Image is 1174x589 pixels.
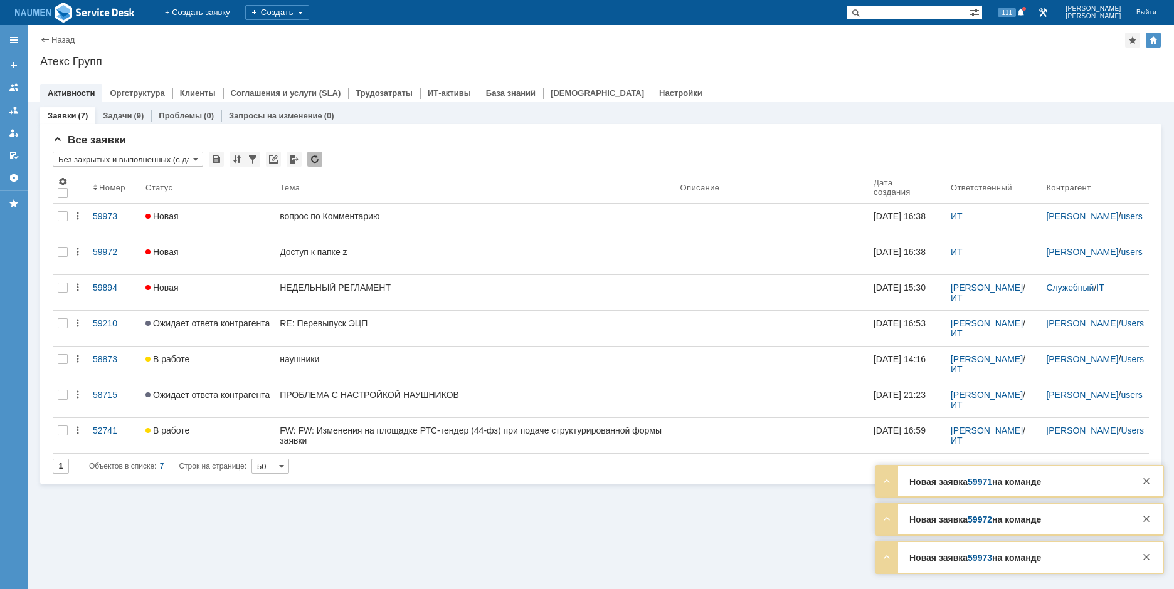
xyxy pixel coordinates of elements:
[874,390,926,400] div: [DATE] 21:23
[53,134,126,146] span: Все заявки
[51,35,75,44] a: Назад
[951,328,963,338] a: ИТ
[4,78,24,98] a: Заявки на командах
[160,459,164,474] div: 7
[88,204,140,239] a: 59973
[951,364,963,374] a: ИТ
[280,283,670,293] div: НЕДЕЛЬНЫЙ РЕГЛАМЕНТ
[951,283,1023,293] a: [PERSON_NAME]
[428,88,471,98] a: ИТ-активы
[680,183,720,192] div: Описание
[4,100,24,120] a: Заявки в моей ответственности
[245,5,309,20] div: Создать
[1121,425,1144,435] a: Users
[58,177,68,187] span: Настройки
[1146,33,1161,48] div: Изменить домашнюю страницу
[73,390,83,400] div: Действия
[89,459,246,474] i: Строк на странице:
[869,347,946,382] a: [DATE] 14:16
[88,239,140,274] a: 59972
[1066,13,1121,20] span: [PERSON_NAME]
[1046,247,1118,257] a: [PERSON_NAME]
[145,283,179,293] span: Новая
[951,247,963,257] a: ИТ
[266,152,281,167] div: Скопировать ссылку на список
[88,275,140,310] a: 59894
[874,178,931,197] div: Дата создания
[134,111,144,120] div: (9)
[275,418,675,453] a: FW: FW: Изменения на площадке РТС-тендер (44-фз) при подаче структурированной формы заявки
[1046,425,1144,435] div: /
[229,111,322,120] a: Запросы на изменение
[486,88,536,98] a: База знаний
[275,204,675,239] a: вопрос по Комментарию
[88,382,140,417] a: 58715
[874,318,926,328] div: [DATE] 16:53
[1121,390,1142,400] a: users
[1121,354,1144,364] a: Users
[879,474,894,489] div: Развернуть
[968,553,992,563] a: 59973
[951,425,1036,446] div: /
[1046,283,1094,293] a: Служебный
[1046,211,1144,221] div: /
[4,145,24,165] a: Мои согласования
[1046,211,1118,221] a: [PERSON_NAME]
[88,311,140,346] a: 59210
[88,172,140,204] th: Номер
[951,390,1036,410] div: /
[1066,5,1121,13] span: [PERSON_NAME]
[869,204,946,239] a: [DATE] 16:38
[145,183,172,192] div: Статус
[73,247,83,257] div: Действия
[551,88,644,98] a: [DEMOGRAPHIC_DATA]
[93,354,135,364] div: 58873
[73,283,83,293] div: Действия
[968,477,992,487] a: 59971
[140,204,275,239] a: Новая
[874,283,926,293] div: [DATE] 15:30
[1139,474,1154,489] div: Закрыть
[88,347,140,382] a: 58873
[145,354,189,364] span: В работе
[1121,318,1144,328] a: Users
[909,477,1041,487] strong: Новая заявка на команде
[93,247,135,257] div: 59972
[140,418,275,453] a: В работе
[140,347,275,382] a: В работе
[869,382,946,417] a: [DATE] 21:23
[180,88,216,98] a: Клиенты
[280,183,300,192] div: Тема
[140,311,275,346] a: Ожидает ответа контрагента
[951,283,1036,303] div: /
[1046,283,1144,293] div: /
[1046,183,1091,192] div: Контрагент
[968,514,992,524] a: 59972
[159,111,202,120] a: Проблемы
[93,211,135,221] div: 59973
[275,172,675,204] th: Тема
[1046,390,1144,400] div: /
[275,347,675,382] a: наушники
[73,425,83,435] div: Действия
[209,152,224,167] div: Сохранить вид
[73,354,83,364] div: Действия
[93,283,135,293] div: 59894
[869,239,946,274] a: [DATE] 16:38
[1121,247,1142,257] a: users
[280,318,670,328] div: RE: Перевыпуск ЭЦП
[874,354,926,364] div: [DATE] 14:16
[1046,390,1118,400] a: [PERSON_NAME]
[275,275,675,310] a: НЕДЕЛЬНЫЙ РЕГЛАМЕНТ
[1121,211,1142,221] a: users
[4,123,24,143] a: Мои заявки
[1125,33,1140,48] div: Добавить в избранное
[145,318,270,328] span: Ожидает ответа контрагента
[140,382,275,417] a: Ожидает ответа контрагента
[869,275,946,310] a: [DATE] 15:30
[1139,511,1154,526] div: Закрыть
[15,1,135,24] a: Перейти на домашнюю страницу
[998,8,1016,17] span: 111
[951,318,1036,338] div: /
[230,152,245,167] div: Сортировка...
